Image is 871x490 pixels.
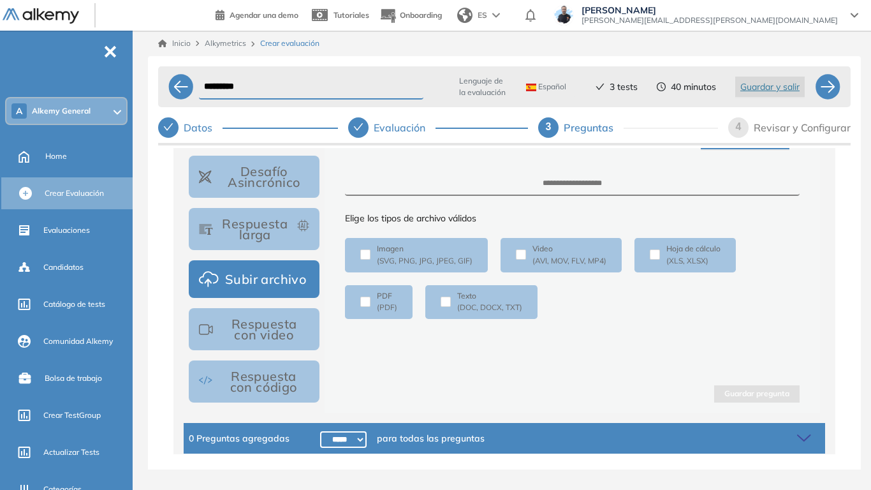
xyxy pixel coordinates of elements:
[216,6,298,22] a: Agendar una demo
[45,188,104,199] span: Crear Evaluación
[492,13,500,18] img: arrow
[666,243,721,255] p: Hoja de cálculo
[260,38,319,49] span: Crear evaluación
[526,82,566,92] span: Español
[379,2,442,29] button: Onboarding
[457,290,522,302] p: Texto
[163,122,173,132] span: check
[189,431,289,445] span: 0 Preguntas agregadas
[538,117,718,138] div: 3Preguntas
[400,10,442,20] span: Onboarding
[377,255,472,267] p: (SVG, PNG, JPG, JPEG, GIF)
[158,117,338,138] div: Datos
[714,385,800,403] button: Guardar pregunta
[189,360,319,403] button: Respuesta con código
[43,447,99,458] span: Actualizar Tests
[582,15,838,26] span: [PERSON_NAME][EMAIL_ADDRESS][PERSON_NAME][DOMAIN_NAME]
[478,10,487,21] span: ES
[3,8,79,24] img: Logo
[353,122,363,132] span: check
[596,82,604,91] span: check
[189,156,319,198] button: Desafío Asincrónico
[807,429,871,490] iframe: Chat Widget
[374,117,435,138] div: Evaluación
[205,38,246,48] span: Alkymetrics
[45,373,102,384] span: Bolsa de trabajo
[184,117,223,138] div: Datos
[377,431,485,445] span: para todas las preguntas
[43,336,113,347] span: Comunidad Alkemy
[457,8,472,23] img: world
[230,10,298,20] span: Agendar una demo
[728,117,851,138] div: 4Revisar y Configurar
[582,5,838,15] span: [PERSON_NAME]
[348,117,528,138] div: Evaluación
[43,410,101,421] span: Crear TestGroup
[377,302,397,314] p: (PDF)
[345,211,476,225] p: Elige los tipos de archivo válidos
[459,75,508,98] span: Lenguaje de la evaluación
[671,80,716,94] span: 40 minutos
[532,255,606,267] p: (AVI, MOV, FLV, MP4)
[610,80,638,94] span: 3 tests
[43,262,84,273] span: Candidatos
[740,80,800,94] span: Guardar y salir
[546,121,552,132] span: 3
[43,225,90,236] span: Evaluaciones
[16,106,22,116] span: A
[736,121,742,132] span: 4
[666,255,721,267] p: (XLS, XLSX)
[532,243,606,255] p: Video
[754,117,851,138] div: Revisar y Configurar
[32,106,91,116] span: Alkemy General
[457,302,522,314] p: (DOC, DOCX, TXT)
[189,308,319,350] button: Respuesta con video
[377,290,397,302] p: PDF
[807,429,871,490] div: Widget de chat
[45,151,67,162] span: Home
[526,84,536,91] img: ESP
[564,117,624,138] div: Preguntas
[657,82,666,91] span: clock-circle
[43,299,105,310] span: Catálogo de tests
[377,243,472,255] p: Imagen
[189,208,319,250] button: Respuesta larga
[189,260,319,298] button: Subir archivo
[158,38,191,49] a: Inicio
[735,77,805,97] button: Guardar y salir
[333,10,369,20] span: Tutoriales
